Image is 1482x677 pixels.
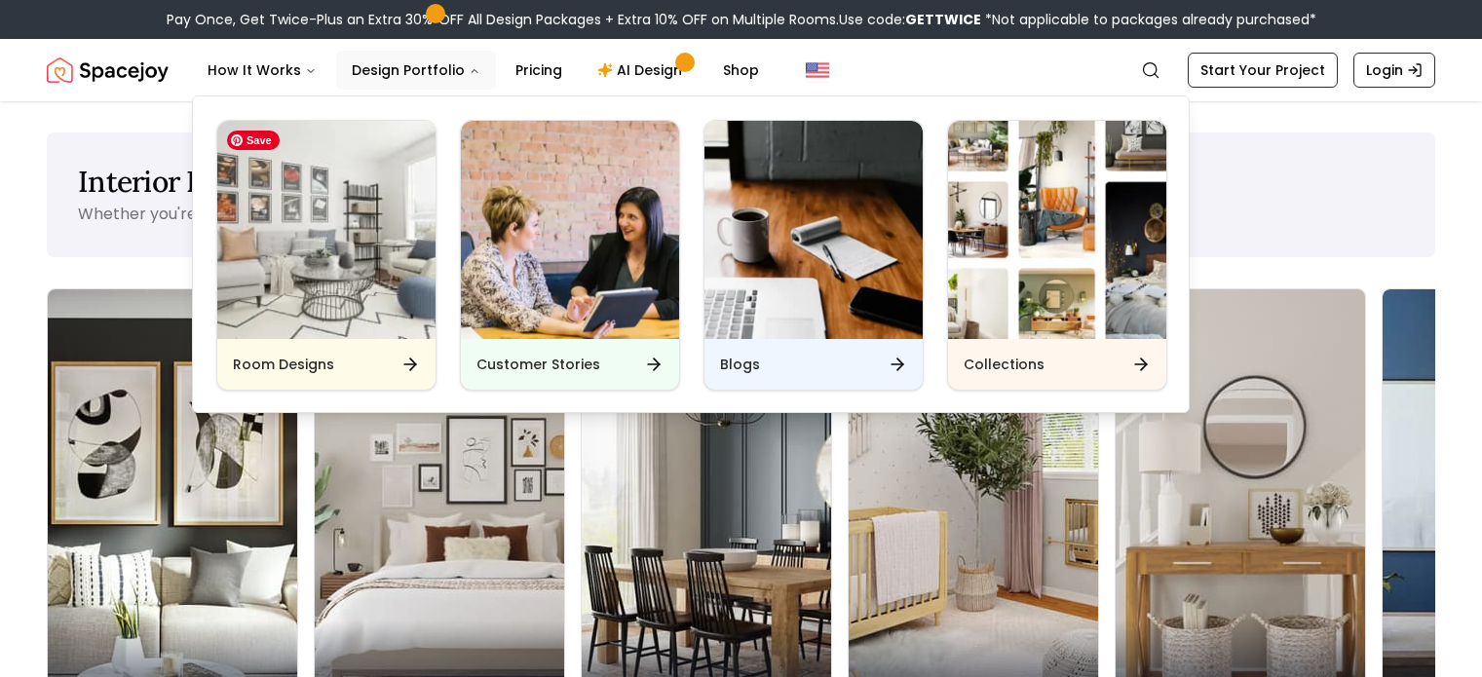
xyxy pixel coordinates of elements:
[461,121,679,339] img: Customer Stories
[703,120,924,391] a: BlogsBlogs
[806,58,829,82] img: United States
[460,120,680,391] a: Customer StoriesCustomer Stories
[47,51,169,90] a: Spacejoy
[981,10,1316,29] span: *Not applicable to packages already purchased*
[1353,53,1435,88] a: Login
[1188,53,1338,88] a: Start Your Project
[704,121,923,339] img: Blogs
[78,203,1047,225] p: Whether you're starting from scratch or refreshing a room, finding the right interior design idea...
[217,121,436,339] img: Room Designs
[839,10,981,29] span: Use code:
[476,355,600,374] h6: Customer Stories
[707,51,775,90] a: Shop
[582,51,703,90] a: AI Design
[47,39,1435,101] nav: Global
[167,10,1316,29] div: Pay Once, Get Twice-Plus an Extra 30% OFF All Design Packages + Extra 10% OFF on Multiple Rooms.
[720,355,760,374] h6: Blogs
[905,10,981,29] b: GETTWICE
[192,51,332,90] button: How It Works
[192,51,775,90] nav: Main
[47,51,169,90] img: Spacejoy Logo
[233,355,334,374] h6: Room Designs
[193,96,1191,414] div: Design Portfolio
[947,120,1167,391] a: CollectionsCollections
[78,164,1404,199] h1: Interior Design Ideas for Every Space in Your Home
[964,355,1045,374] h6: Collections
[948,121,1166,339] img: Collections
[216,120,437,391] a: Room DesignsRoom Designs
[500,51,578,90] a: Pricing
[227,131,280,150] span: Save
[336,51,496,90] button: Design Portfolio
